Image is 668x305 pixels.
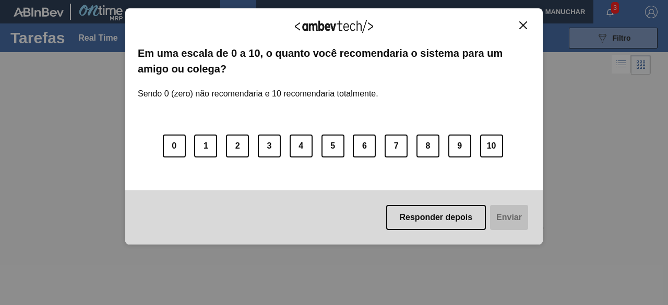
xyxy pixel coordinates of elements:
[353,135,376,157] button: 6
[258,135,281,157] button: 3
[480,135,503,157] button: 10
[226,135,249,157] button: 2
[321,135,344,157] button: 5
[416,135,439,157] button: 8
[194,135,217,157] button: 1
[290,135,313,157] button: 4
[516,21,530,30] button: Close
[519,21,527,29] img: Close
[295,20,373,33] img: Logo Ambevtech
[163,135,186,157] button: 0
[386,205,486,230] button: Responder depois
[385,135,408,157] button: 7
[448,135,471,157] button: 9
[138,45,530,77] label: Em uma escala de 0 a 10, o quanto você recomendaria o sistema para um amigo ou colega?
[138,77,378,99] label: Sendo 0 (zero) não recomendaria e 10 recomendaria totalmente.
